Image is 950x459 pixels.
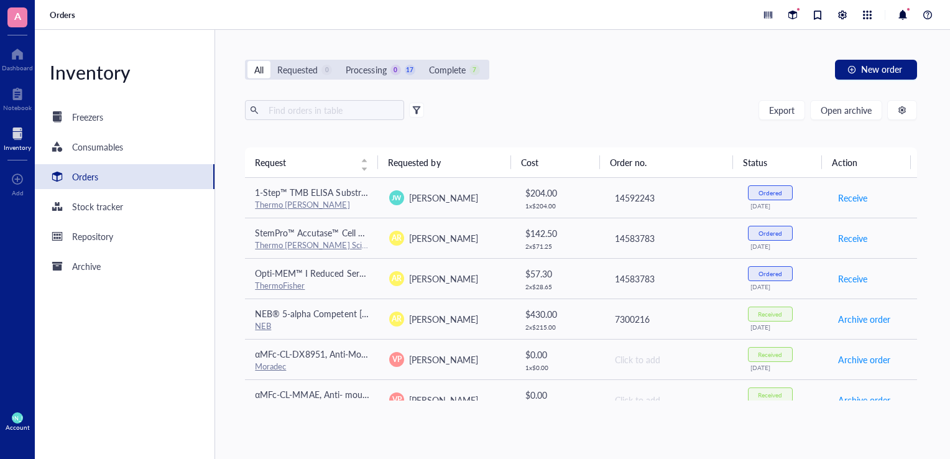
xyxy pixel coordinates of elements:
span: VP [392,354,402,365]
div: [DATE] [750,283,818,290]
span: Opti-MEM™ I Reduced Serum Medium [255,267,405,279]
a: Archive [35,254,214,279]
div: Inventory [35,60,214,85]
div: Dashboard [2,64,33,72]
span: New order [861,64,902,74]
div: Received [758,310,782,318]
th: Status [733,147,822,177]
span: Receive [838,231,867,245]
button: Receive [837,188,868,208]
td: 7300216 [604,299,738,339]
a: Inventory [4,124,31,151]
a: ThermoFisher [255,279,305,291]
button: Archive order [837,350,891,369]
span: [PERSON_NAME] [409,313,477,325]
div: 7 [469,65,480,75]
td: 14583783 [604,258,738,299]
div: Inventory [4,144,31,151]
div: 14583783 [615,272,728,285]
div: Archive [72,259,101,273]
div: 14592243 [615,191,728,205]
a: Orders [35,164,214,189]
input: Find orders in table [264,101,399,119]
div: Ordered [759,229,782,237]
a: Dashboard [2,44,33,72]
span: Request [255,155,353,169]
div: Add [12,189,24,197]
div: [DATE] [750,323,818,331]
div: $ 0.00 [525,388,594,402]
span: Archive order [838,312,890,326]
span: Receive [838,272,867,285]
span: [PERSON_NAME] [409,192,477,204]
div: All [254,63,264,76]
div: Ordered [759,189,782,197]
span: Receive [838,191,867,205]
td: Click to add [604,379,738,420]
span: Archive order [838,353,890,366]
div: 7300216 [615,312,728,326]
span: Export [769,105,795,115]
th: Action [822,147,911,177]
a: Stock tracker [35,194,214,219]
a: NEB [255,320,271,331]
div: 2 x $ 215.00 [525,323,594,331]
span: αMFc-CL-DX8951, Anti-Mouse IgG Fc-DX8951 Antibody [255,348,474,360]
div: Requested [277,63,318,76]
div: Orders [72,170,98,183]
span: NEB® 5-alpha Competent [MEDICAL_DATA] [255,307,427,320]
th: Cost [511,147,600,177]
span: AR [392,273,402,284]
span: [PERSON_NAME] [409,353,477,366]
th: Order no. [600,147,733,177]
div: 2 x $ 71.25 [525,243,594,250]
a: Freezers [35,104,214,129]
button: Archive order [837,390,891,410]
div: segmented control [245,60,489,80]
a: Thermo [PERSON_NAME] [255,198,349,210]
th: Requested by [378,147,511,177]
div: Ordered [759,270,782,277]
div: $ 430.00 [525,307,594,321]
span: αMFc-CL-MMAE, Anti- mouse IgG Fc MMAE antibody [255,388,463,401]
button: Export [759,100,805,120]
div: Processing [346,63,386,76]
div: 14583783 [615,231,728,245]
a: Consumables [35,134,214,159]
span: Archive order [838,393,890,407]
div: Consumables [72,140,123,154]
div: Account [6,424,30,431]
a: Thermo [PERSON_NAME] Scientific [255,239,384,251]
div: Stock tracker [72,200,123,213]
button: New order [835,60,917,80]
span: 1-Step™ TMB ELISA Substrate Solutions [255,186,410,198]
div: $ 204.00 [525,186,594,200]
span: [PERSON_NAME] [409,394,477,406]
button: Receive [837,228,868,248]
span: VP [392,394,402,406]
div: 0 [390,65,401,75]
div: 1 x $ 204.00 [525,202,594,210]
button: Receive [837,269,868,289]
div: Repository [72,229,113,243]
div: Received [758,391,782,399]
div: Click to add [615,353,728,366]
span: StemPro™ Accutase™ Cell Dissociation Reagent [255,226,438,239]
a: Moradec [255,360,286,372]
div: Click to add [615,393,728,407]
div: $ 57.30 [525,267,594,280]
a: Repository [35,224,214,249]
th: Request [245,147,378,177]
span: [PERSON_NAME] [409,272,477,285]
div: 2 x $ 28.65 [525,283,594,290]
div: [DATE] [750,202,818,210]
span: AR [392,313,402,325]
button: Archive order [837,309,891,329]
div: [DATE] [750,364,818,371]
div: [DATE] [750,243,818,250]
div: $ 142.50 [525,226,594,240]
div: 17 [405,65,415,75]
span: AR [392,233,402,244]
div: $ 0.00 [525,348,594,361]
div: Notebook [3,104,32,111]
